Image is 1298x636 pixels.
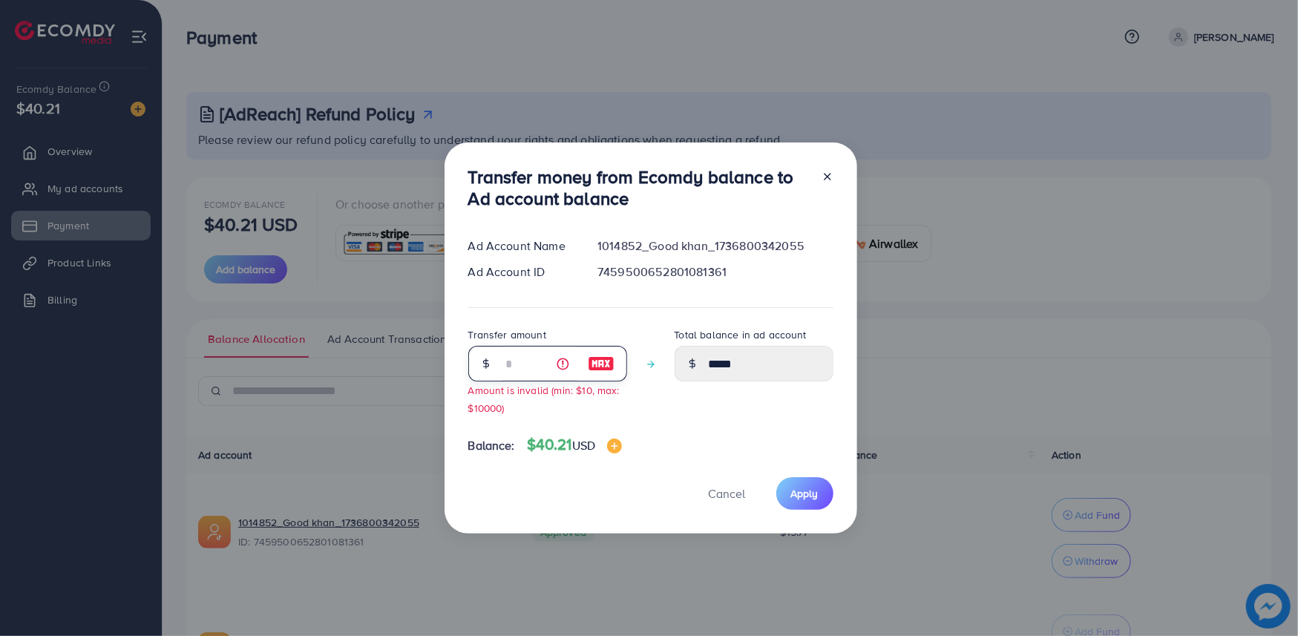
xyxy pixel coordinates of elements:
[468,166,810,209] h3: Transfer money from Ecomdy balance to Ad account balance
[791,486,819,501] span: Apply
[690,477,764,509] button: Cancel
[468,383,620,414] small: Amount is invalid (min: $10, max: $10000)
[456,263,586,281] div: Ad Account ID
[586,263,845,281] div: 7459500652801081361
[586,237,845,255] div: 1014852_Good khan_1736800342055
[572,437,595,453] span: USD
[675,327,807,342] label: Total balance in ad account
[468,437,515,454] span: Balance:
[456,237,586,255] div: Ad Account Name
[588,355,614,373] img: image
[776,477,833,509] button: Apply
[607,439,622,453] img: image
[527,436,622,454] h4: $40.21
[709,485,746,502] span: Cancel
[468,327,546,342] label: Transfer amount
